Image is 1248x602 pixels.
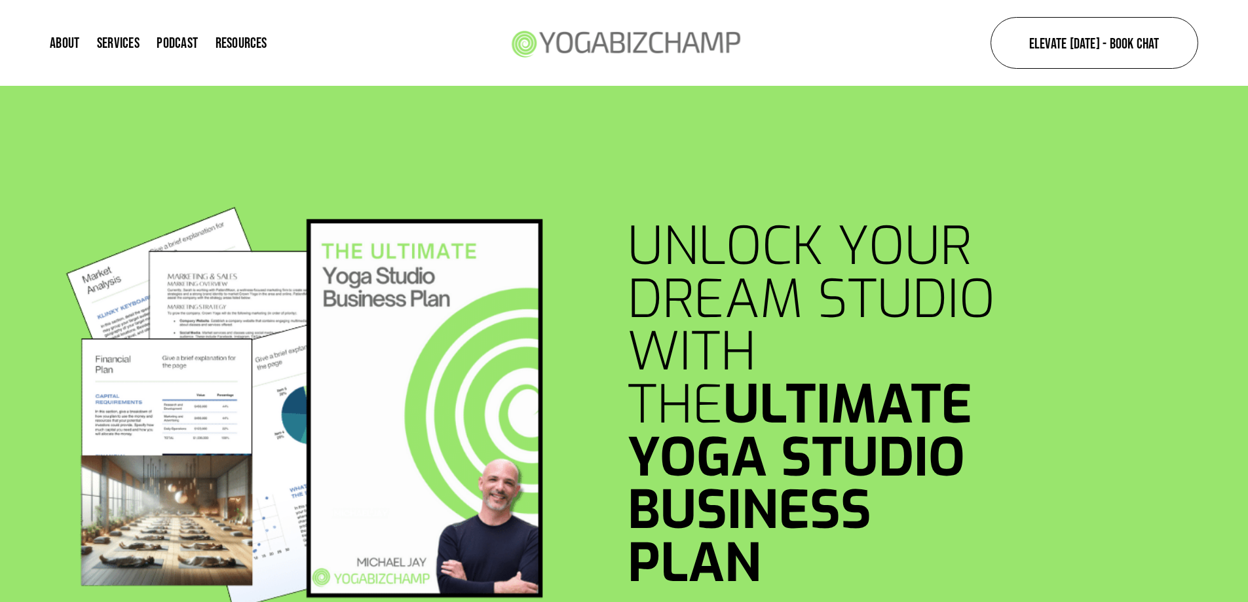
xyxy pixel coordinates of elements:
a: Elevate [DATE] - Book Chat [991,17,1198,69]
img: Yoga Biz Champ [503,12,747,73]
span: Resources [216,35,267,50]
a: Podcast [157,34,198,52]
a: folder dropdown [216,34,267,52]
a: About [50,34,79,52]
a: Services [97,34,140,52]
h1: unlock your dream studio with the [628,220,1017,590]
strong: ultimate yoga studio business plan [628,370,986,598]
